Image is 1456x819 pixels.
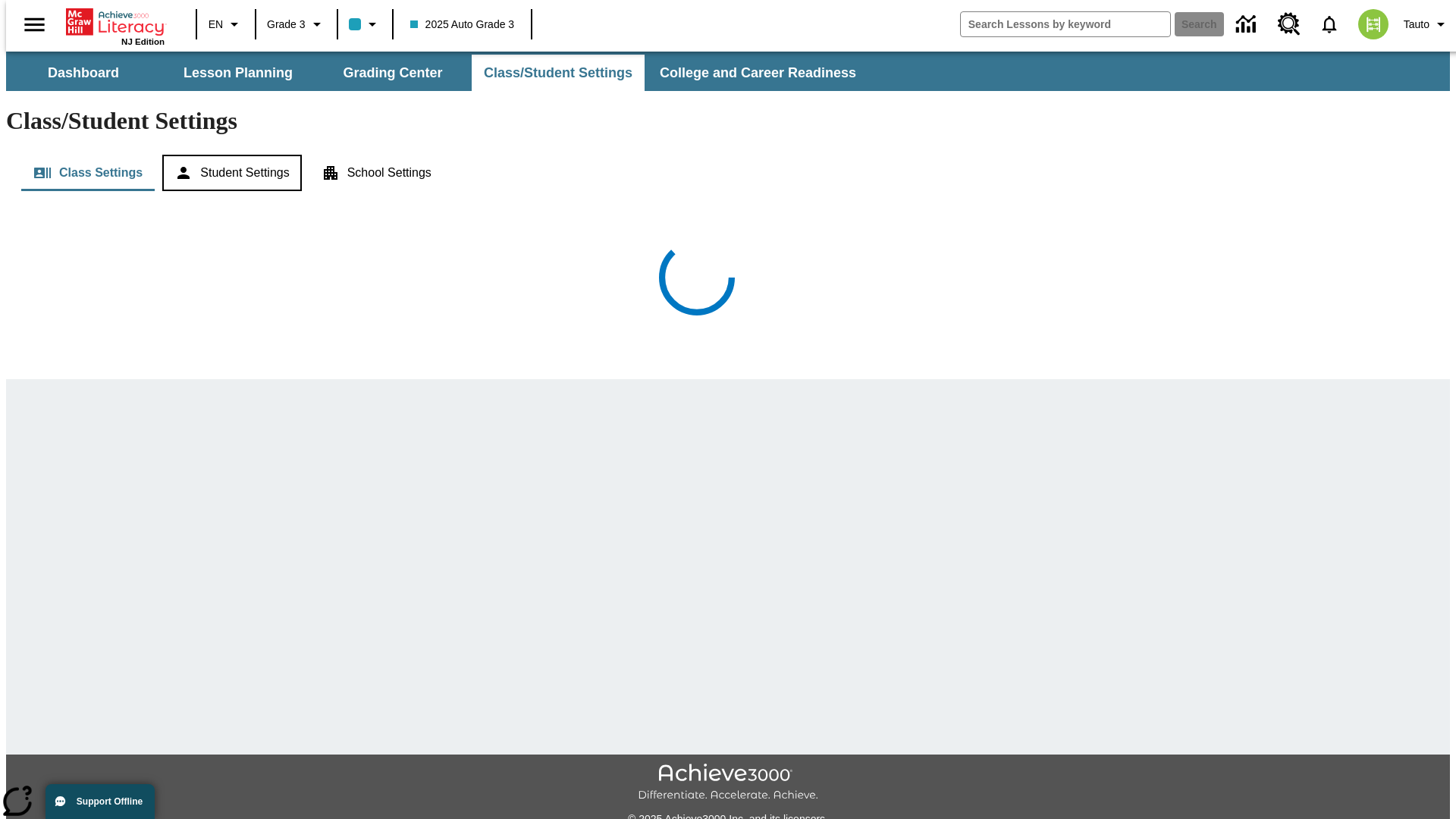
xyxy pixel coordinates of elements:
h1: Class/Student Settings [6,107,1450,135]
button: Grading Center [317,55,469,91]
span: NJ Edition [121,37,165,46]
span: Grade 3 [267,17,306,33]
div: SubNavbar [6,52,1450,91]
button: Lesson Planning [162,55,314,91]
a: Resource Center, Will open in new tab [1269,4,1310,45]
div: Home [66,5,165,46]
button: School Settings [309,155,444,191]
img: avatar image [1358,9,1389,39]
button: Select a new avatar [1349,5,1398,44]
button: Open side menu [12,2,57,47]
button: Class color is light blue. Change class color [343,11,388,38]
a: Home [66,7,165,37]
img: Achieve3000 Differentiate Accelerate Achieve [638,764,818,802]
div: Class/Student Settings [21,155,1435,191]
button: Grade: Grade 3, Select a grade [261,11,332,38]
a: Data Center [1227,4,1269,45]
input: search field [961,12,1170,36]
button: Profile/Settings [1398,11,1456,38]
button: Support Offline [45,784,155,819]
button: Language: EN, Select a language [202,11,250,38]
span: Support Offline [77,796,143,807]
span: Tauto [1404,17,1429,33]
button: Student Settings [162,155,301,191]
button: Dashboard [8,55,159,91]
button: Class/Student Settings [472,55,645,91]
button: Class Settings [21,155,155,191]
div: SubNavbar [6,55,870,91]
a: Notifications [1310,5,1349,44]
span: EN [209,17,223,33]
button: College and Career Readiness [648,55,868,91]
span: 2025 Auto Grade 3 [410,17,515,33]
